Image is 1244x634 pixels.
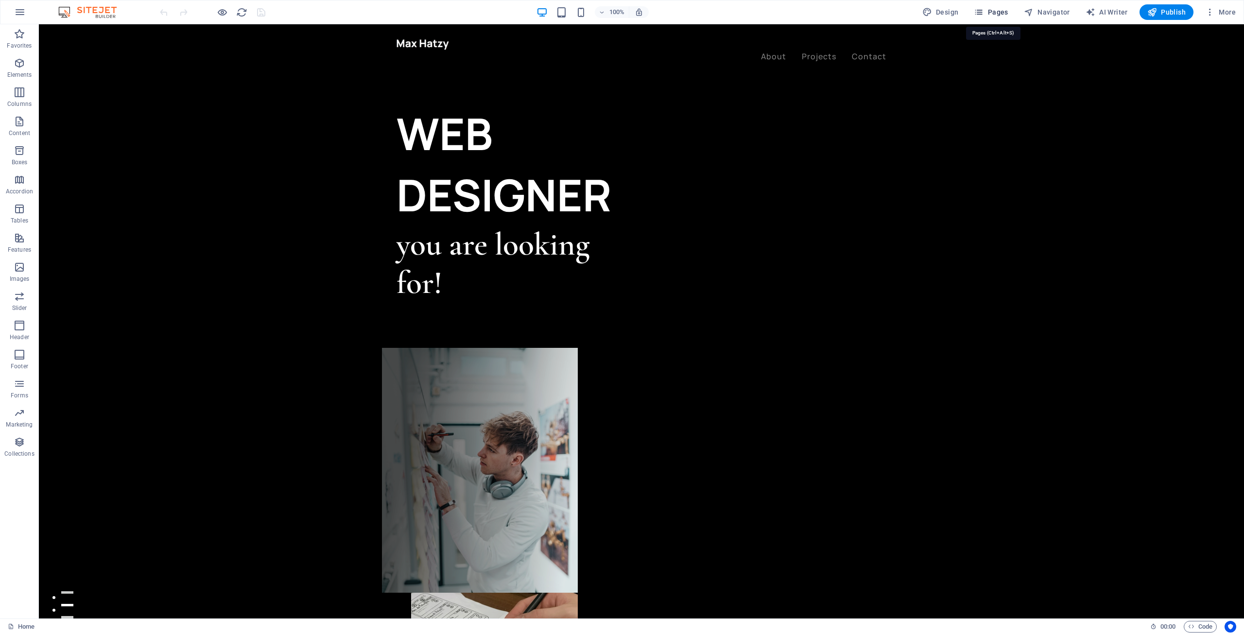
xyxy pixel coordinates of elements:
[10,333,29,341] p: Header
[635,8,643,17] i: On resize automatically adjust zoom level to fit chosen device.
[1150,621,1176,633] h6: Session time
[1205,7,1236,17] span: More
[10,275,30,283] p: Images
[918,4,963,20] button: Design
[1147,7,1186,17] span: Publish
[12,158,28,166] p: Boxes
[922,7,959,17] span: Design
[1160,621,1175,633] span: 00 00
[1201,4,1240,20] button: More
[22,592,35,594] button: 3
[1140,4,1193,20] button: Publish
[11,362,28,370] p: Footer
[22,580,35,582] button: 2
[1184,621,1217,633] button: Code
[7,71,32,79] p: Elements
[6,188,33,195] p: Accordion
[216,6,228,18] button: Click here to leave preview mode and continue editing
[609,6,625,18] h6: 100%
[595,6,629,18] button: 100%
[1086,7,1128,17] span: AI Writer
[56,6,129,18] img: Editor Logo
[974,7,1008,17] span: Pages
[970,4,1012,20] button: Pages
[236,6,247,18] button: reload
[1167,623,1169,630] span: :
[236,7,247,18] i: Reload page
[11,217,28,224] p: Tables
[1225,621,1236,633] button: Usercentrics
[8,621,35,633] a: Click to cancel selection. Double-click to open Pages
[918,4,963,20] div: Design (Ctrl+Alt+Y)
[8,246,31,254] p: Features
[7,100,32,108] p: Columns
[22,567,35,569] button: 1
[12,304,27,312] p: Slider
[11,392,28,399] p: Forms
[1024,7,1070,17] span: Navigator
[1082,4,1132,20] button: AI Writer
[7,42,32,50] p: Favorites
[1020,4,1074,20] button: Navigator
[1188,621,1212,633] span: Code
[4,450,34,458] p: Collections
[6,421,33,428] p: Marketing
[9,129,30,137] p: Content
